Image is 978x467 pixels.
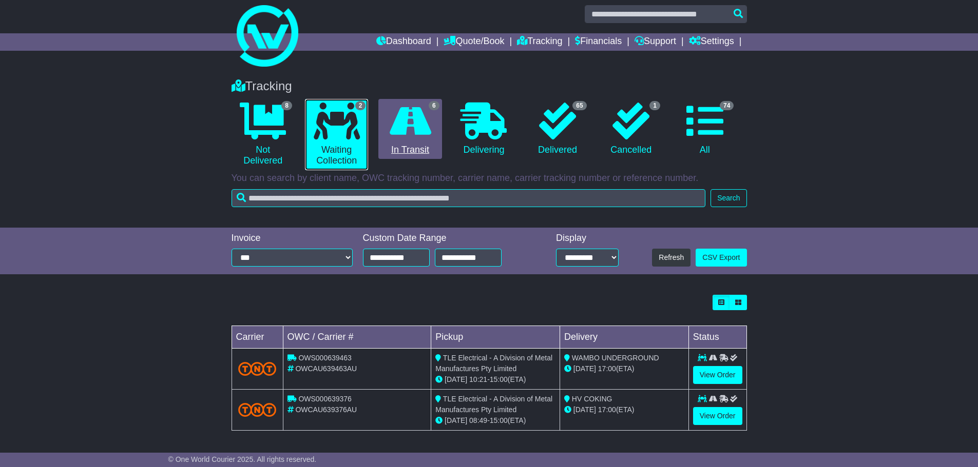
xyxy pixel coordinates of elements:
[281,101,292,110] span: 8
[649,101,660,110] span: 1
[232,233,353,244] div: Invoice
[355,101,366,110] span: 2
[445,375,467,383] span: [DATE]
[598,364,616,373] span: 17:00
[363,233,528,244] div: Custom Date Range
[652,249,691,267] button: Refresh
[693,366,742,384] a: View Order
[469,416,487,424] span: 08:49
[295,405,357,414] span: OWCAU639376AU
[693,407,742,425] a: View Order
[572,101,586,110] span: 65
[283,326,431,349] td: OWC / Carrier #
[232,99,295,170] a: 8 Not Delivered
[378,99,442,159] a: 6 In Transit
[720,101,734,110] span: 74
[688,326,746,349] td: Status
[232,326,283,349] td: Carrier
[517,33,562,51] a: Tracking
[564,363,684,374] div: (ETA)
[573,364,596,373] span: [DATE]
[435,374,555,385] div: - (ETA)
[711,189,746,207] button: Search
[295,364,357,373] span: OWCAU639463AU
[435,415,555,426] div: - (ETA)
[564,404,684,415] div: (ETA)
[445,416,467,424] span: [DATE]
[431,326,560,349] td: Pickup
[526,99,589,159] a: 65 Delivered
[232,173,747,184] p: You can search by client name, OWC tracking number, carrier name, carrier tracking number or refe...
[689,33,734,51] a: Settings
[490,375,508,383] span: 15:00
[575,33,622,51] a: Financials
[298,395,352,403] span: OWS000639376
[573,405,596,414] span: [DATE]
[560,326,688,349] td: Delivery
[600,99,663,159] a: 1 Cancelled
[490,416,508,424] span: 15:00
[469,375,487,383] span: 10:21
[298,354,352,362] span: OWS000639463
[435,395,552,414] span: TLE Electrical - A Division of Metal Manufactures Pty Limited
[598,405,616,414] span: 17:00
[673,99,736,159] a: 74 All
[435,354,552,373] span: TLE Electrical - A Division of Metal Manufactures Pty Limited
[429,101,439,110] span: 6
[572,395,612,403] span: HV COKING
[556,233,619,244] div: Display
[226,79,752,94] div: Tracking
[238,403,277,417] img: TNT_Domestic.png
[238,362,277,376] img: TNT_Domestic.png
[305,99,368,170] a: 2 Waiting Collection
[444,33,504,51] a: Quote/Book
[696,249,746,267] a: CSV Export
[168,455,317,463] span: © One World Courier 2025. All rights reserved.
[572,354,659,362] span: WAMBO UNDERGROUND
[635,33,676,51] a: Support
[376,33,431,51] a: Dashboard
[452,99,515,159] a: Delivering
